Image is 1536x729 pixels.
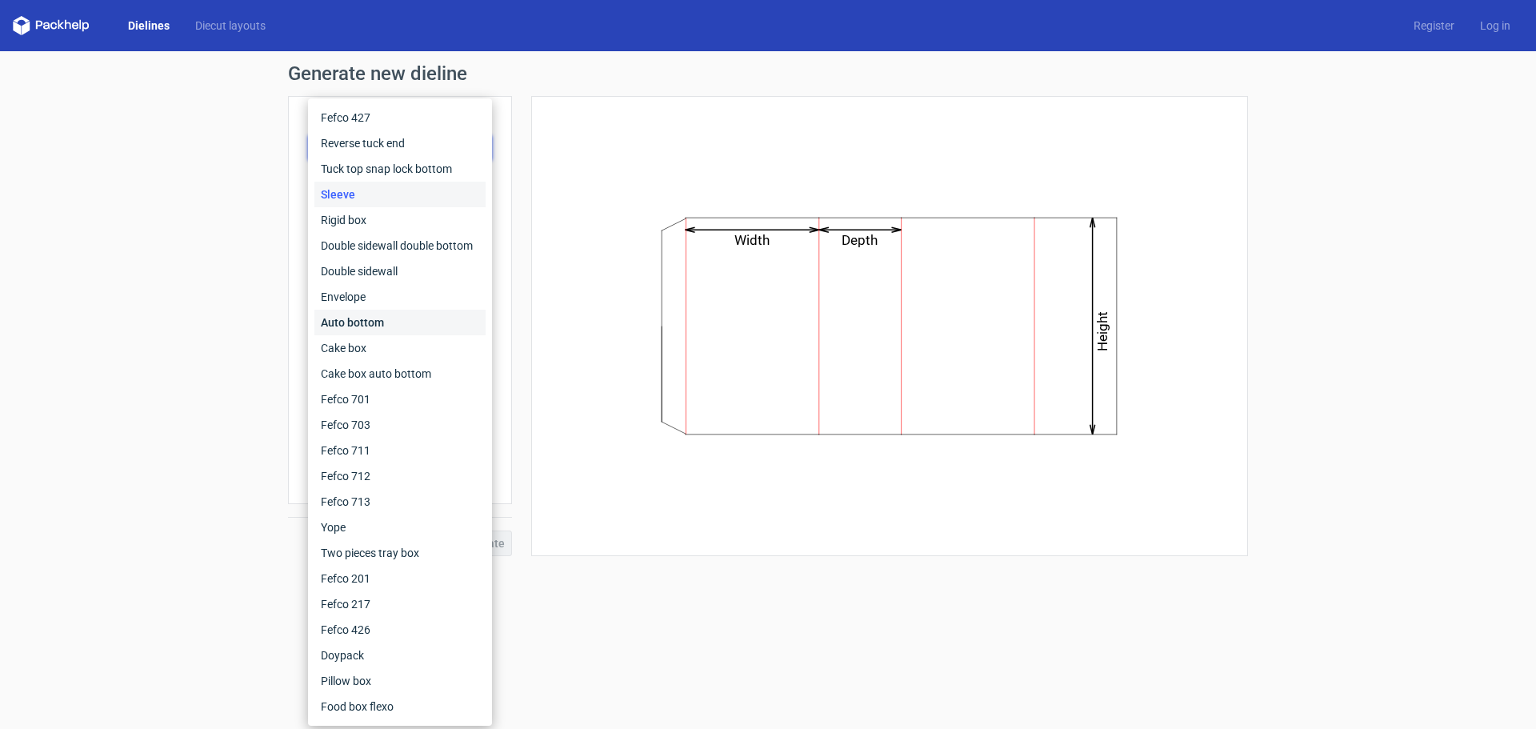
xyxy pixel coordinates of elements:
[314,694,486,719] div: Food box flexo
[314,335,486,361] div: Cake box
[314,361,486,387] div: Cake box auto bottom
[735,232,770,248] text: Width
[314,412,486,438] div: Fefco 703
[314,310,486,335] div: Auto bottom
[1401,18,1467,34] a: Register
[314,207,486,233] div: Rigid box
[314,105,486,130] div: Fefco 427
[314,643,486,668] div: Doypack
[314,130,486,156] div: Reverse tuck end
[314,668,486,694] div: Pillow box
[314,540,486,566] div: Two pieces tray box
[314,233,486,258] div: Double sidewall double bottom
[314,182,486,207] div: Sleeve
[314,438,486,463] div: Fefco 711
[314,489,486,515] div: Fefco 713
[314,591,486,617] div: Fefco 217
[1095,311,1111,351] text: Height
[288,64,1248,83] h1: Generate new dieline
[115,18,182,34] a: Dielines
[314,463,486,489] div: Fefco 712
[314,566,486,591] div: Fefco 201
[314,617,486,643] div: Fefco 426
[314,515,486,540] div: Yope
[314,156,486,182] div: Tuck top snap lock bottom
[1467,18,1523,34] a: Log in
[314,387,486,412] div: Fefco 701
[314,258,486,284] div: Double sidewall
[842,232,878,248] text: Depth
[182,18,278,34] a: Diecut layouts
[314,284,486,310] div: Envelope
